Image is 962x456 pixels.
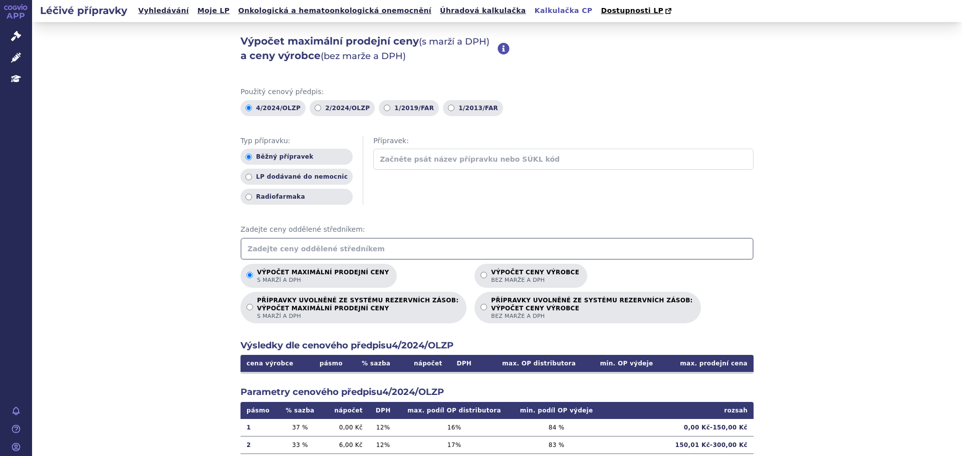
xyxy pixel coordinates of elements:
th: nápočet [322,402,368,419]
input: 4/2024/OLZP [246,105,252,111]
label: 2/2024/OLZP [310,100,375,116]
span: (s marží a DPH) [419,36,490,47]
p: PŘÍPRAVKY UVOLNĚNÉ ZE SYSTÉMU REZERVNÍCH ZÁSOB: [257,297,458,320]
span: (bez marže a DPH) [321,51,406,62]
p: Výpočet maximální prodejní ceny [257,269,389,284]
input: Běžný přípravek [246,154,252,160]
input: PŘÍPRAVKY UVOLNĚNÉ ZE SYSTÉMU REZERVNÍCH ZÁSOB:VÝPOČET CENY VÝROBCEbez marže a DPH [480,304,487,310]
strong: VÝPOČET CENY VÝROBCE [491,304,692,312]
label: 4/2024/OLZP [241,100,306,116]
p: PŘÍPRAVKY UVOLNĚNÉ ZE SYSTÉMU REZERVNÍCH ZÁSOB: [491,297,692,320]
td: 2 [241,436,278,453]
input: 1/2013/FAR [448,105,454,111]
label: LP dodávané do nemocnic [241,169,353,185]
label: 1/2013/FAR [443,100,503,116]
span: Typ přípravku: [241,136,353,146]
input: 2/2024/OLZP [315,105,321,111]
span: bez marže a DPH [491,276,579,284]
h2: Léčivé přípravky [32,4,135,18]
input: Začněte psát název přípravku nebo SÚKL kód [373,149,754,170]
th: nápočet [400,355,448,372]
th: max. podíl OP distributora [397,402,511,419]
input: Výpočet ceny výrobcebez marže a DPH [480,272,487,278]
label: Běžný přípravek [241,149,353,165]
td: 83 % [511,436,602,453]
td: 12 % [369,419,398,436]
h2: Výpočet maximální prodejní ceny a ceny výrobce [241,34,498,63]
span: bez marže a DPH [491,312,692,320]
h2: Výsledky dle cenového předpisu 4/2024/OLZP [241,339,754,352]
span: Dostupnosti LP [601,7,663,15]
td: 33 % [278,436,322,453]
label: 1/2019/FAR [379,100,439,116]
th: cena výrobce [241,355,310,372]
h2: Parametry cenového předpisu 4/2024/OLZP [241,386,754,398]
th: % sazba [352,355,400,372]
th: rozsah [602,402,754,419]
a: Úhradová kalkulačka [437,4,529,18]
td: 16 % [397,419,511,436]
label: Radiofarmaka [241,189,353,205]
a: Dostupnosti LP [598,4,676,18]
input: Radiofarmaka [246,194,252,200]
th: pásmo [241,402,278,419]
span: s marží a DPH [257,276,389,284]
td: 12 % [369,436,398,453]
a: Moje LP [194,4,232,18]
th: DPH [448,355,480,372]
td: 0,00 Kč [322,419,368,436]
input: LP dodávané do nemocnic [246,174,252,180]
th: min. OP výdeje [582,355,659,372]
th: % sazba [278,402,322,419]
input: PŘÍPRAVKY UVOLNĚNÉ ZE SYSTÉMU REZERVNÍCH ZÁSOB:VÝPOČET MAXIMÁLNÍ PRODEJNÍ CENYs marží a DPH [247,304,253,310]
th: pásmo [310,355,352,372]
a: Kalkulačka CP [532,4,596,18]
p: Výpočet ceny výrobce [491,269,579,284]
td: 6,00 Kč [322,436,368,453]
th: min. podíl OP výdeje [511,402,602,419]
td: 1 [241,419,278,436]
td: 84 % [511,419,602,436]
span: Zadejte ceny oddělené středníkem: [241,225,754,235]
th: max. prodejní cena [659,355,754,372]
span: Použitý cenový předpis: [241,87,754,97]
span: s marží a DPH [257,312,458,320]
td: 37 % [278,419,322,436]
input: Zadejte ceny oddělené středníkem [241,238,754,260]
strong: VÝPOČET MAXIMÁLNÍ PRODEJNÍ CENY [257,304,458,312]
a: Vyhledávání [135,4,192,18]
td: 0,00 Kč - 150,00 Kč [602,419,754,436]
input: 1/2019/FAR [384,105,390,111]
span: Přípravek: [373,136,754,146]
input: Výpočet maximální prodejní cenys marží a DPH [247,272,253,278]
th: DPH [369,402,398,419]
a: Onkologická a hematoonkologická onemocnění [235,4,434,18]
td: 150,01 Kč - 300,00 Kč [602,436,754,453]
th: max. OP distributora [480,355,582,372]
td: 17 % [397,436,511,453]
